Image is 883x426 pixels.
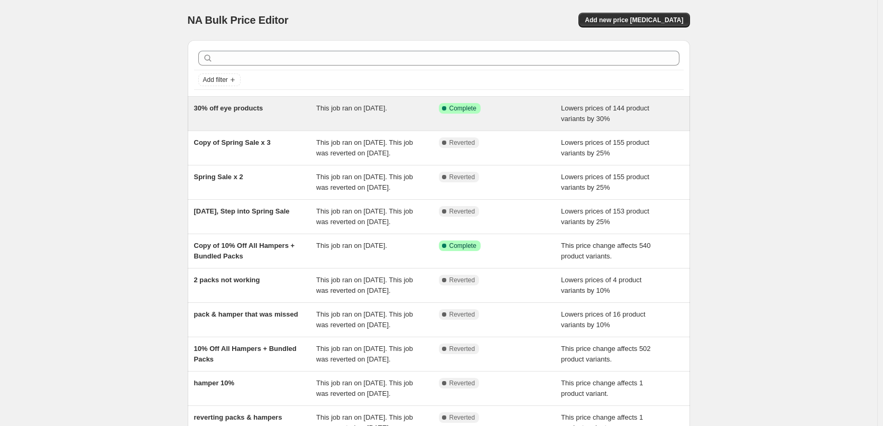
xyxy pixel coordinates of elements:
[316,242,387,249] span: This job ran on [DATE].
[203,76,228,84] span: Add filter
[561,207,649,226] span: Lowers prices of 153 product variants by 25%
[561,104,649,123] span: Lowers prices of 144 product variants by 30%
[561,138,649,157] span: Lowers prices of 155 product variants by 25%
[449,138,475,147] span: Reverted
[316,207,413,226] span: This job ran on [DATE]. This job was reverted on [DATE].
[561,276,641,294] span: Lowers prices of 4 product variants by 10%
[188,14,289,26] span: NA Bulk Price Editor
[561,173,649,191] span: Lowers prices of 155 product variants by 25%
[316,379,413,397] span: This job ran on [DATE]. This job was reverted on [DATE].
[449,310,475,319] span: Reverted
[198,73,241,86] button: Add filter
[316,345,413,363] span: This job ran on [DATE]. This job was reverted on [DATE].
[194,310,298,318] span: pack & hamper that was missed
[449,379,475,387] span: Reverted
[194,379,235,387] span: hamper 10%
[194,345,297,363] span: 10% Off All Hampers + Bundled Packs
[194,413,282,421] span: reverting packs & hampers
[449,413,475,422] span: Reverted
[449,345,475,353] span: Reverted
[561,242,651,260] span: This price change affects 540 product variants.
[194,276,260,284] span: 2 packs not working
[316,310,413,329] span: This job ran on [DATE]. This job was reverted on [DATE].
[194,104,263,112] span: 30% off eye products
[585,16,683,24] span: Add new price [MEDICAL_DATA]
[449,173,475,181] span: Reverted
[194,138,271,146] span: Copy of Spring Sale x 3
[194,173,243,181] span: Spring Sale x 2
[561,345,651,363] span: This price change affects 502 product variants.
[194,207,290,215] span: [DATE], Step into Spring Sale
[316,276,413,294] span: This job ran on [DATE]. This job was reverted on [DATE].
[578,13,689,27] button: Add new price [MEDICAL_DATA]
[449,104,476,113] span: Complete
[194,242,295,260] span: Copy of 10% Off All Hampers + Bundled Packs
[449,242,476,250] span: Complete
[561,310,646,329] span: Lowers prices of 16 product variants by 10%
[561,379,643,397] span: This price change affects 1 product variant.
[449,207,475,216] span: Reverted
[449,276,475,284] span: Reverted
[316,104,387,112] span: This job ran on [DATE].
[316,138,413,157] span: This job ran on [DATE]. This job was reverted on [DATE].
[316,173,413,191] span: This job ran on [DATE]. This job was reverted on [DATE].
